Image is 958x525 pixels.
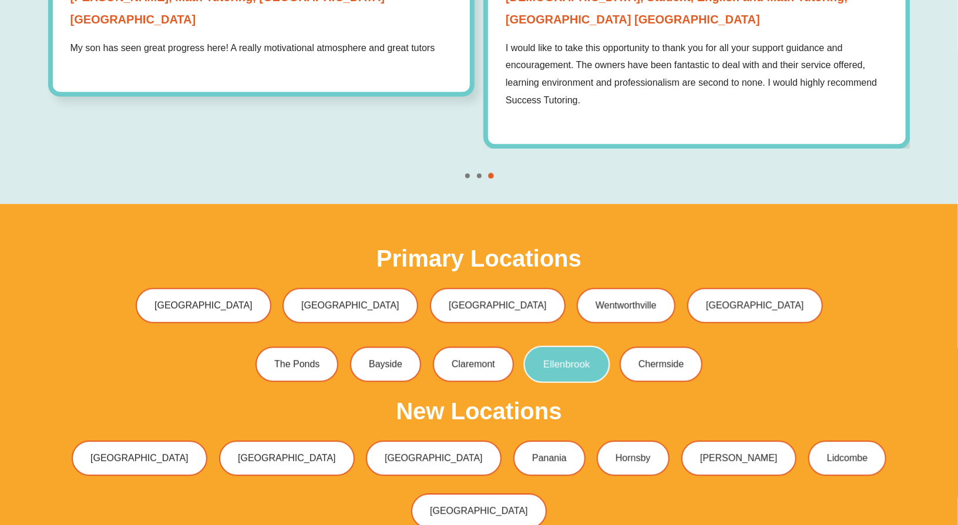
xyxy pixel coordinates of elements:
[433,346,514,382] a: Claremont
[385,453,483,463] span: [GEOGRAPHIC_DATA]
[616,453,651,463] span: Hornsby
[90,453,189,463] span: [GEOGRAPHIC_DATA]
[827,453,868,463] span: Lidcombe
[430,288,566,323] a: [GEOGRAPHIC_DATA]
[154,301,253,310] span: [GEOGRAPHIC_DATA]
[377,247,581,270] h2: Primary Locations
[706,301,804,310] span: [GEOGRAPHIC_DATA]
[597,440,670,476] a: Hornsby
[524,346,610,383] a: Ellenbrook
[350,346,421,382] a: Bayside
[369,359,402,369] span: Bayside
[620,346,702,382] a: Chermside
[72,440,207,476] a: [GEOGRAPHIC_DATA]
[238,453,336,463] span: [GEOGRAPHIC_DATA]
[396,399,562,423] h2: New Locations
[366,440,502,476] a: [GEOGRAPHIC_DATA]
[136,288,271,323] a: [GEOGRAPHIC_DATA]
[430,506,528,516] span: [GEOGRAPHIC_DATA]
[638,359,684,369] span: Chermside
[301,301,399,310] span: [GEOGRAPHIC_DATA]
[219,440,355,476] a: [GEOGRAPHIC_DATA]
[256,346,338,382] a: The Ponds
[700,453,778,463] span: [PERSON_NAME]
[513,440,586,476] a: Panania
[274,359,320,369] span: The Ponds
[899,469,958,525] iframe: To enrich screen reader interactions, please activate Accessibility in Grammarly extension settings
[899,469,958,525] div: Chat Widget
[532,453,567,463] span: Panania
[681,440,796,476] a: [PERSON_NAME]
[70,39,453,57] p: My son has seen great progress here! A really motivational atmosphere and great tutors
[283,288,418,323] a: [GEOGRAPHIC_DATA]
[577,288,675,323] a: Wentworthville
[687,288,823,323] a: [GEOGRAPHIC_DATA]
[808,440,886,476] a: Lidcombe
[506,39,888,109] p: I would like to take this opportunity to thank you for all your support guidance and encouragemen...
[449,301,547,310] span: [GEOGRAPHIC_DATA]
[452,359,495,369] span: Claremont
[596,301,657,310] span: Wentworthville
[543,359,590,369] span: Ellenbrook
